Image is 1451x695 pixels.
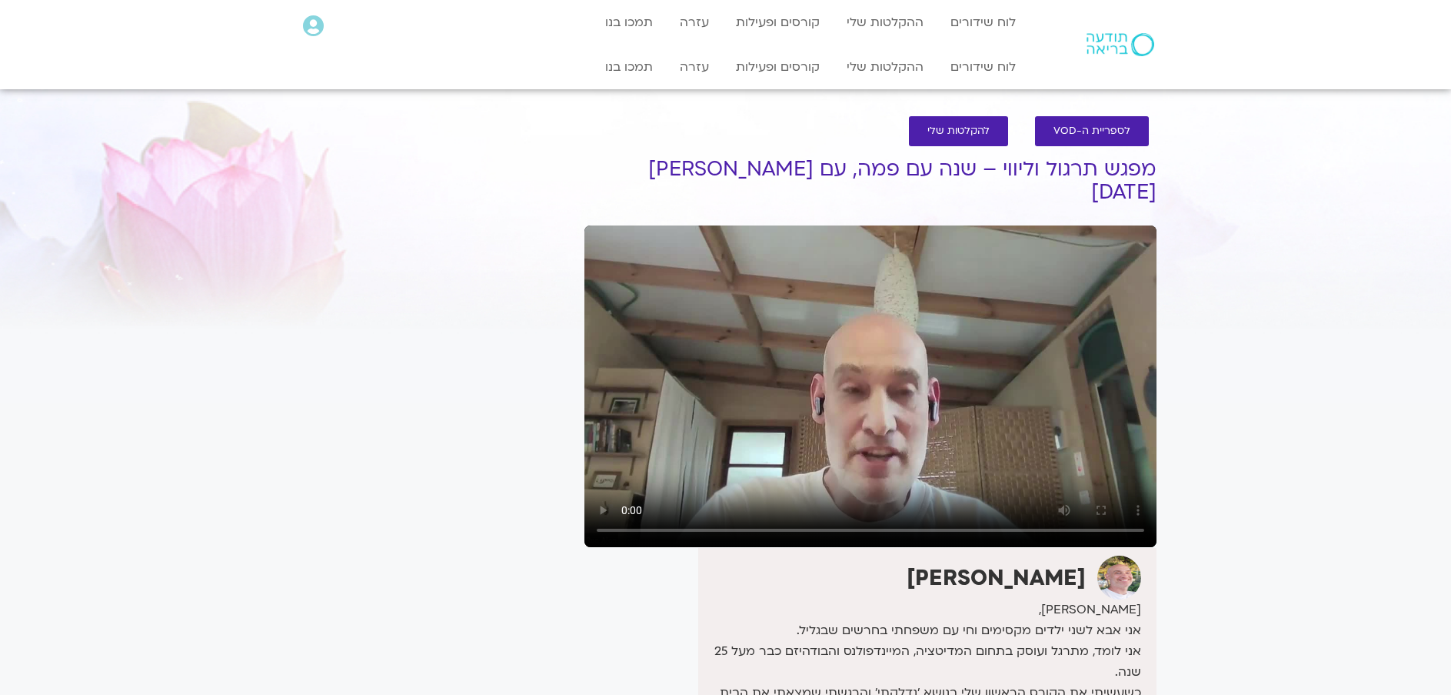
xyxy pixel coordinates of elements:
h1: מפגש תרגול וליווי – שנה עם פמה, עם [PERSON_NAME] [DATE] [584,158,1156,204]
img: תודעה בריאה [1087,33,1154,56]
div: [PERSON_NAME], [702,600,1140,620]
a: תמכו בנו [597,52,661,82]
a: קורסים ופעילות [728,8,827,37]
a: ההקלטות שלי [839,8,931,37]
img: רון אלון [1097,556,1141,600]
a: להקלטות שלי [909,116,1008,146]
a: לוח שידורים [943,52,1023,82]
div: אני לומד, מתרגל ועוסק בתחום המדיטציה, המיינדפולנס והבודהיזם כבר מעל 25 שנה. [702,641,1140,683]
a: לוח שידורים [943,8,1023,37]
a: עזרה [672,8,717,37]
a: ההקלטות שלי [839,52,931,82]
span: להקלטות שלי [927,125,990,137]
a: לספריית ה-VOD [1035,116,1149,146]
span: לספריית ה-VOD [1053,125,1130,137]
div: אני אבא לשני ילדים מקסימים וחי עם משפחתי בחרשים שבגליל. [702,620,1140,641]
a: קורסים ופעילות [728,52,827,82]
a: תמכו בנו [597,8,661,37]
a: עזרה [672,52,717,82]
strong: [PERSON_NAME] [907,563,1086,593]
